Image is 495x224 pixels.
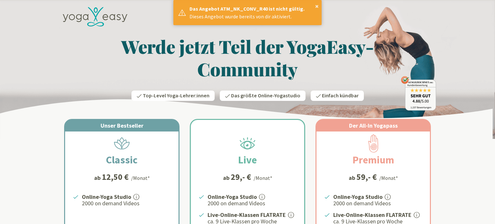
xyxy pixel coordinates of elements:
strong: Online-Yoga Studio [333,193,383,200]
span: ab [349,173,356,182]
h1: Werde jetzt Teil der YogaEasy-Community [59,35,436,80]
span: Einfach kündbar [322,92,359,99]
div: 12,50 € [102,173,129,181]
span: ab [94,173,102,182]
h2: Classic [91,152,153,168]
span: Der All-In Yogapass [349,122,398,129]
p: 2000 on demand Videos [333,200,422,207]
div: /Monat* [379,174,398,182]
button: × [315,3,319,9]
strong: Online-Yoga Studio [208,193,257,200]
img: ausgezeichnet_badge.png [401,76,436,111]
h2: Premium [337,152,410,168]
strong: Online-Yoga Studio [82,193,131,200]
p: 2000 on demand Videos [208,200,296,207]
span: Das größte Online-Yogastudio [231,92,300,99]
div: 29,- € [231,173,251,181]
span: Top-Level Yoga-Lehrer:innen [143,92,209,99]
div: 59,- € [356,173,377,181]
h2: Live [223,152,272,168]
div: /Monat* [131,174,150,182]
span: ab [223,173,231,182]
strong: Live-Online-Klassen FLATRATE [333,211,412,219]
p: 2000 on demand Videos [82,200,171,207]
div: Das Angebot ATM_NK_CONV_R40 ist nicht gültig. [189,5,317,13]
div: /Monat* [254,174,272,182]
strong: Live-Online-Klassen FLATRATE [208,211,286,219]
span: Unser Bestseller [101,122,143,129]
div: Dieses Angebot wurde bereits von dir aktiviert. [189,13,317,20]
